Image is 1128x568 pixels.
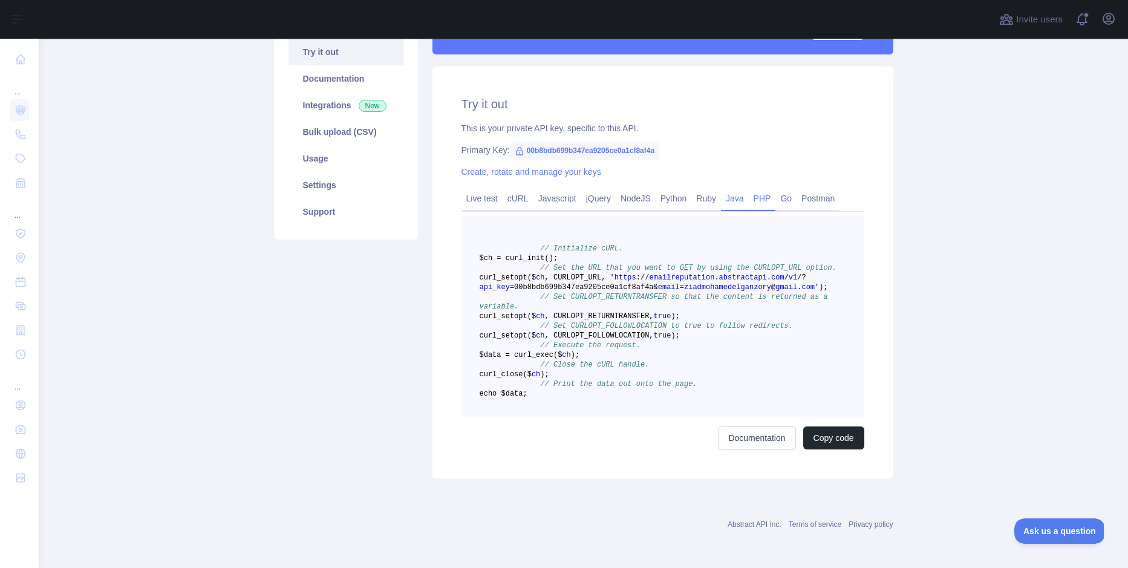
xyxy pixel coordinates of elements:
[480,254,523,263] span: $ch = curl
[497,370,532,379] span: _close($
[533,189,581,208] a: Javascript
[849,520,893,529] a: Privacy policy
[684,283,771,292] span: ziadmohamedelganzory
[540,361,649,369] span: // Close the cURL handle.
[545,370,549,379] span: ;
[676,312,680,321] span: ;
[691,189,721,208] a: Ruby
[536,312,544,321] span: ch
[771,273,784,282] span: com
[289,39,403,65] a: Try it out
[289,65,403,92] a: Documentation
[671,331,675,340] span: )
[461,96,864,113] h2: Try it out
[536,273,544,282] span: ch
[680,283,684,292] span: =
[797,283,801,292] span: .
[10,73,29,97] div: ...
[545,273,615,282] span: , CURLOPT_URL, '
[359,100,386,112] span: New
[654,312,671,321] span: true
[771,283,775,292] span: @
[797,189,839,208] a: Postman
[671,312,675,321] span: )
[641,273,645,282] span: /
[815,283,823,292] span: ')
[615,273,636,282] span: https
[461,167,601,177] a: Create, rotate and manage your keys
[461,122,864,134] div: This is your private API key, specific to this API.
[784,273,789,282] span: /
[532,351,562,359] span: _exec($
[801,283,815,292] span: com
[654,331,671,340] span: true
[480,293,832,311] span: // Set CURLOPT_RETURNTRANSFER so that the content is returned as a variable.
[562,351,570,359] span: ch
[540,341,641,350] span: // Execute the request.
[728,520,781,529] a: Abstract API Inc.
[461,144,864,156] div: Primary Key:
[461,189,503,208] a: Live test
[997,10,1065,29] button: Invite users
[545,331,654,340] span: , CURLOPT_FOLLOWLOCATION,
[575,351,579,359] span: ;
[503,189,533,208] a: cURL
[775,283,797,292] span: gmail
[480,351,532,359] span: $data = curl
[616,189,656,208] a: NodeJS
[480,312,497,321] span: curl
[480,331,497,340] span: curl
[510,283,658,292] span: =00b8bdb699b347ea9205ce0a1cf8af4a&
[480,283,510,292] span: api_key
[480,370,497,379] span: curl
[767,273,771,282] span: .
[10,368,29,392] div: ...
[289,172,403,198] a: Settings
[658,283,680,292] span: email
[540,244,623,253] span: // Initialize cURL.
[289,198,403,225] a: Support
[656,189,692,208] a: Python
[636,273,641,282] span: :
[801,273,806,282] span: ?
[749,189,776,208] a: PHP
[289,119,403,145] a: Bulk upload (CSV)
[789,520,841,529] a: Terms of service
[540,264,836,272] span: // Set the URL that you want to GET by using the CURLOPT_URL option.
[1014,518,1104,544] iframe: Toggle Customer Support
[536,331,544,340] span: ch
[714,273,719,282] span: .
[540,370,544,379] span: )
[532,370,540,379] span: ch
[676,331,680,340] span: ;
[540,322,793,330] span: // Set CURLOPT_FOLLOWLOCATION to true to follow redirects.
[480,273,497,282] span: curl
[553,254,558,263] span: ;
[510,142,660,160] span: 00b8bdb699b347ea9205ce0a1cf8af4a
[649,273,714,282] span: emailreputation
[497,331,536,340] span: _setopt($
[797,273,801,282] span: /
[823,283,827,292] span: ;
[545,312,654,321] span: , CURLOPT_RETURNTRANSFER,
[775,189,797,208] a: Go
[497,312,536,321] span: _setopt($
[540,380,697,388] span: // Print the data out onto the page.
[721,189,749,208] a: Java
[719,273,767,282] span: abstractapi
[497,273,536,282] span: _setopt($
[523,254,553,263] span: _init()
[10,196,29,220] div: ...
[480,390,527,398] span: echo $data;
[289,92,403,119] a: Integrations New
[581,189,616,208] a: jQuery
[803,426,864,449] button: Copy code
[645,273,649,282] span: /
[789,273,797,282] span: v1
[289,145,403,172] a: Usage
[718,426,795,449] a: Documentation
[1016,13,1063,27] span: Invite users
[571,351,575,359] span: )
